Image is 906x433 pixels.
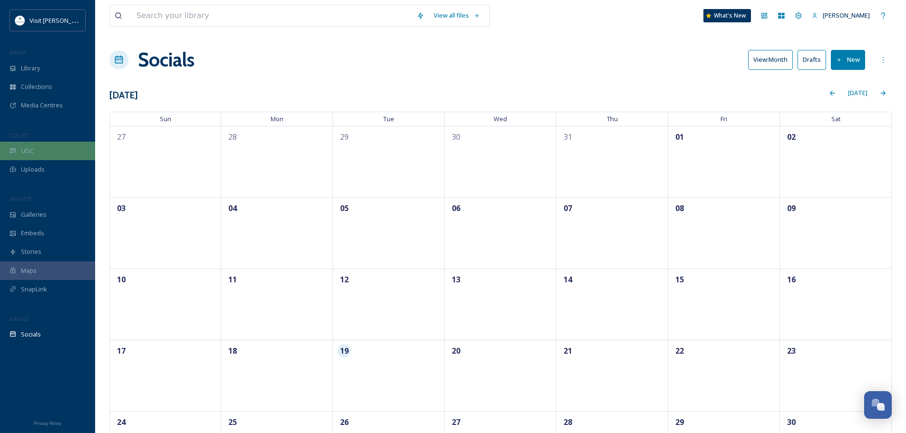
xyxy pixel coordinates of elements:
[449,202,463,215] span: 06
[338,344,351,357] span: 19
[780,112,892,126] span: Sat
[561,344,575,357] span: 21
[673,415,686,429] span: 29
[864,391,892,419] button: Open Chat
[34,417,61,428] a: Privacy Policy
[34,420,61,426] span: Privacy Policy
[21,64,40,73] span: Library
[21,247,41,256] span: Stories
[333,112,445,126] span: Tue
[338,130,351,144] span: 29
[748,50,793,69] button: View:Month
[21,330,41,339] span: Socials
[673,130,686,144] span: 01
[556,112,668,126] span: Thu
[561,415,575,429] span: 28
[109,88,138,102] h3: [DATE]
[10,195,31,202] span: WIDGETS
[226,202,239,215] span: 04
[449,344,463,357] span: 20
[115,415,128,429] span: 24
[561,202,575,215] span: 07
[785,344,798,357] span: 23
[798,50,831,69] a: Drafts
[831,50,865,69] button: New
[115,130,128,144] span: 27
[785,202,798,215] span: 09
[823,11,870,19] span: [PERSON_NAME]
[10,315,29,322] span: SOCIALS
[21,229,44,238] span: Embeds
[449,415,463,429] span: 27
[703,9,751,22] a: What's New
[15,16,25,25] img: download%20%281%29.png
[449,130,463,144] span: 30
[226,130,239,144] span: 28
[673,344,686,357] span: 22
[785,415,798,429] span: 30
[226,415,239,429] span: 25
[221,112,333,126] span: Mon
[561,273,575,286] span: 14
[561,130,575,144] span: 31
[115,202,128,215] span: 03
[10,132,30,139] span: COLLECT
[10,49,26,56] span: MEDIA
[338,415,351,429] span: 26
[21,101,63,110] span: Media Centres
[226,344,239,357] span: 18
[449,273,463,286] span: 13
[445,112,556,126] span: Wed
[21,165,45,174] span: Uploads
[785,273,798,286] span: 16
[21,82,52,91] span: Collections
[668,112,780,126] span: Fri
[429,6,485,25] a: View all files
[109,112,221,126] span: Sun
[673,202,686,215] span: 08
[132,5,412,26] input: Search your library
[338,202,351,215] span: 05
[673,273,686,286] span: 15
[843,84,872,102] div: [DATE]
[21,210,47,219] span: Galleries
[798,50,826,69] button: Drafts
[115,344,128,357] span: 17
[226,273,239,286] span: 11
[138,46,195,74] a: Socials
[785,130,798,144] span: 02
[29,16,150,25] span: Visit [PERSON_NAME][GEOGRAPHIC_DATA]
[21,266,37,275] span: Maps
[115,273,128,286] span: 10
[807,6,875,25] a: [PERSON_NAME]
[21,146,34,155] span: UGC
[21,285,47,294] span: SnapLink
[338,273,351,286] span: 12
